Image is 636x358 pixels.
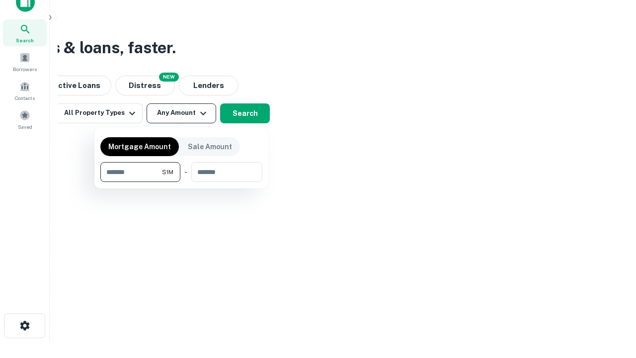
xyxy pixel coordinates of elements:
[586,278,636,326] iframe: Chat Widget
[162,168,173,177] span: $1M
[108,141,171,152] p: Mortgage Amount
[184,162,187,182] div: -
[188,141,232,152] p: Sale Amount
